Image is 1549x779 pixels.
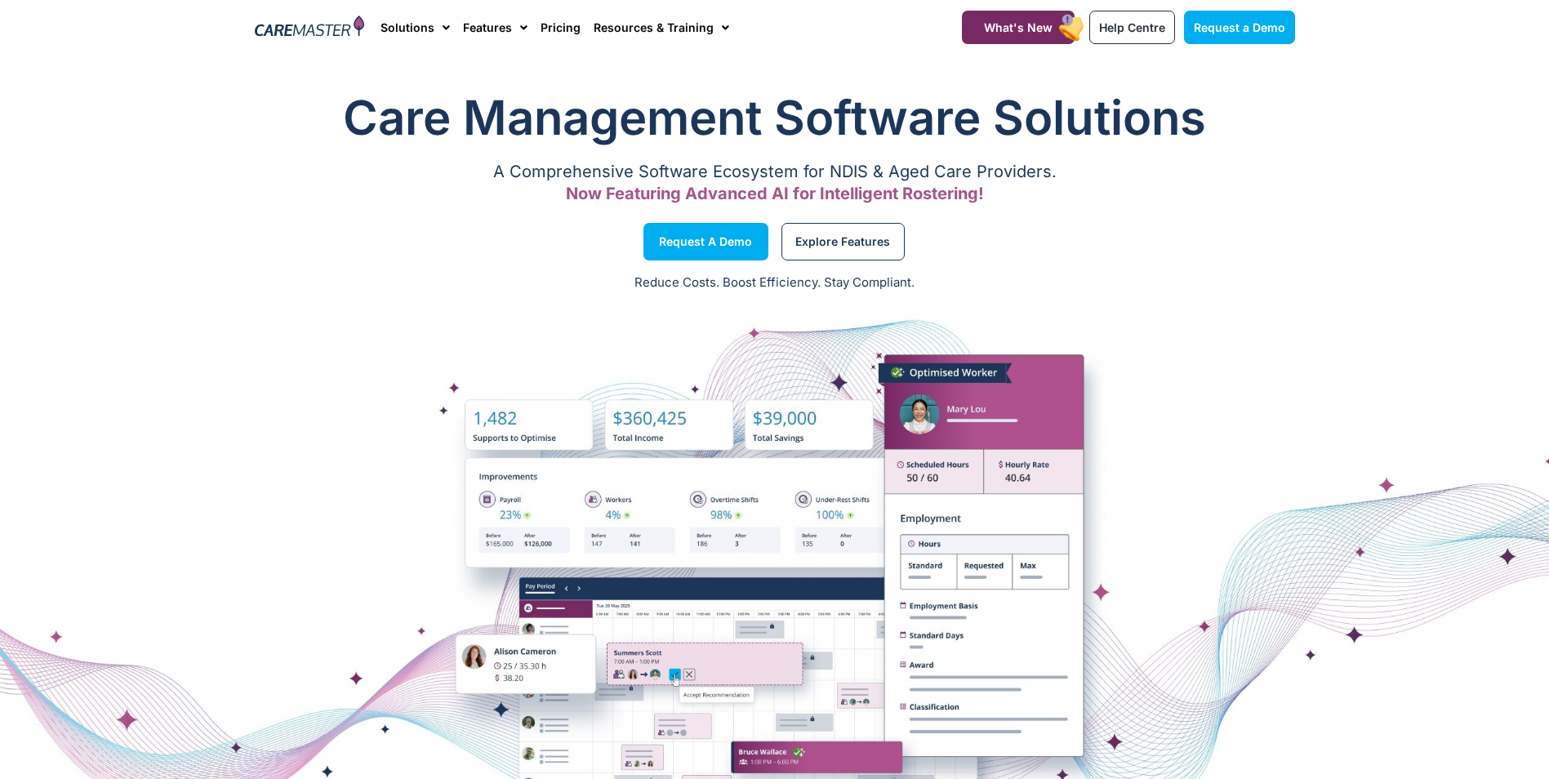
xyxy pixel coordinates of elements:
p: Reduce Costs. Boost Efficiency. Stay Compliant. [10,274,1539,292]
p: A Comprehensive Software Ecosystem for NDIS & Aged Care Providers. [255,167,1295,177]
h1: Care Management Software Solutions [255,85,1295,150]
a: Help Centre [1089,11,1175,44]
span: Now Featuring Advanced AI for Intelligent Rostering! [566,184,984,203]
span: Request a Demo [1194,20,1285,34]
span: Request a Demo [659,238,752,246]
span: What's New [984,20,1053,34]
a: Explore Features [781,223,905,260]
img: CareMaster Logo [255,16,365,40]
a: What's New [962,11,1075,44]
span: Help Centre [1099,20,1165,34]
span: Explore Features [795,238,890,246]
a: Request a Demo [1184,11,1295,44]
a: Request a Demo [643,223,768,260]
